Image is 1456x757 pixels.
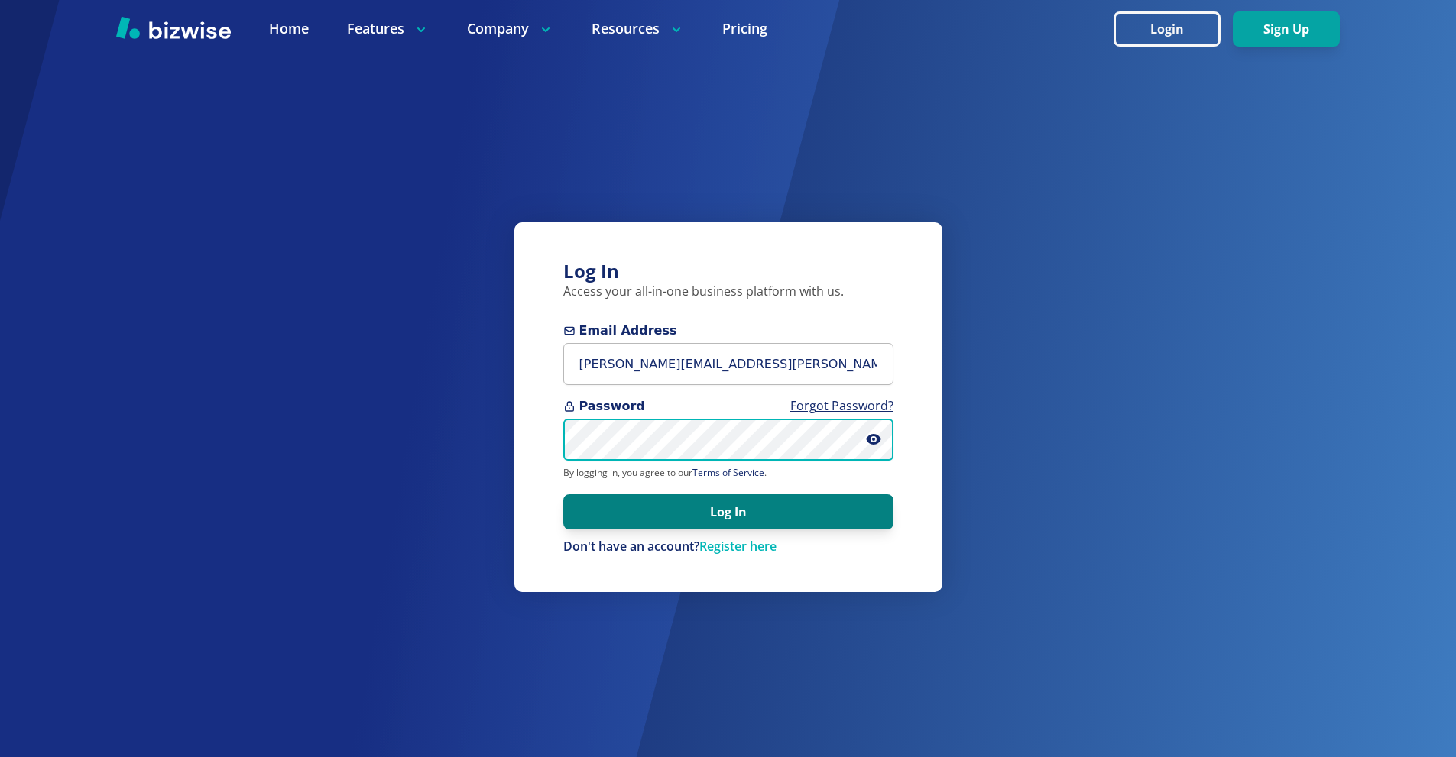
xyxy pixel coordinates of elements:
[722,19,767,38] a: Pricing
[592,19,684,38] p: Resources
[563,397,893,416] span: Password
[116,16,231,39] img: Bizwise Logo
[563,467,893,479] p: By logging in, you agree to our .
[563,539,893,555] div: Don't have an account?Register here
[692,466,764,479] a: Terms of Service
[1114,22,1233,37] a: Login
[699,538,777,555] a: Register here
[563,283,893,300] p: Access your all-in-one business platform with us.
[1233,11,1340,47] button: Sign Up
[347,19,429,38] p: Features
[269,19,309,38] a: Home
[563,343,893,385] input: you@example.com
[790,397,893,414] a: Forgot Password?
[467,19,553,38] p: Company
[563,539,893,555] p: Don't have an account?
[1114,11,1221,47] button: Login
[1233,22,1340,37] a: Sign Up
[563,494,893,529] button: Log In
[563,322,893,340] span: Email Address
[563,259,893,284] h3: Log In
